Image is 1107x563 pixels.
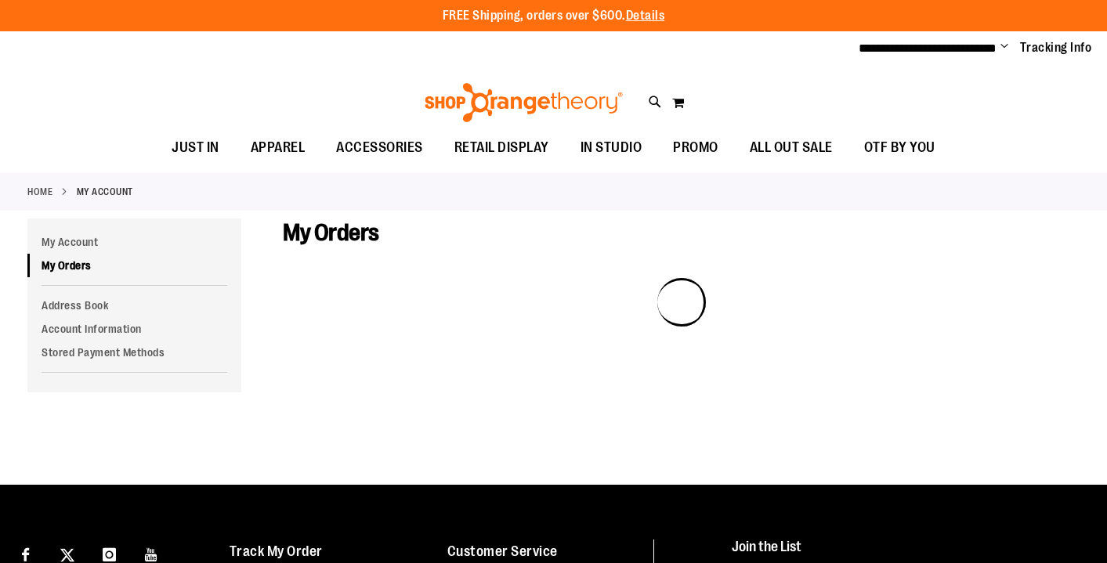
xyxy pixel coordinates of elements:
[27,341,241,364] a: Stored Payment Methods
[673,130,718,165] span: PROMO
[283,219,379,246] span: My Orders
[230,543,323,559] a: Track My Order
[447,543,558,559] a: Customer Service
[581,130,642,165] span: IN STUDIO
[454,130,549,165] span: RETAIL DISPLAY
[251,130,306,165] span: APPAREL
[27,317,241,341] a: Account Information
[172,130,219,165] span: JUST IN
[27,185,52,199] a: Home
[864,130,935,165] span: OTF BY YOU
[626,9,665,23] a: Details
[750,130,833,165] span: ALL OUT SALE
[443,7,665,25] p: FREE Shipping, orders over $600.
[27,254,241,277] a: My Orders
[27,230,241,254] a: My Account
[1000,40,1008,56] button: Account menu
[60,548,74,562] img: Twitter
[422,83,625,122] img: Shop Orangetheory
[336,130,423,165] span: ACCESSORIES
[1020,39,1092,56] a: Tracking Info
[27,294,241,317] a: Address Book
[77,185,133,199] strong: My Account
